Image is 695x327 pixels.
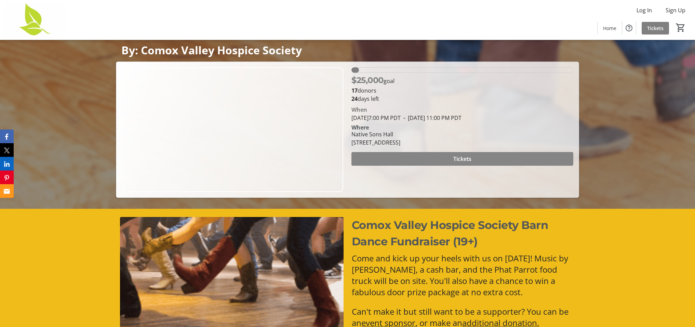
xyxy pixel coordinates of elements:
span: Tickets [647,25,664,32]
p: goal [351,74,395,86]
p: Comox Valley Hospice Society Barn Dance Fundraiser (19+) [352,217,575,250]
span: [DATE] 7:00 PM PDT [351,114,401,122]
div: 3.3012% of fundraising goal reached [351,67,573,73]
button: Log In [631,5,657,16]
a: Home [598,22,622,35]
div: [STREET_ADDRESS] [351,138,400,147]
p: donors [351,86,573,95]
div: When [351,106,367,114]
button: Help [622,21,636,35]
button: Sign Up [660,5,691,16]
img: Comox Valley Hospice Society's Logo [4,3,65,37]
span: $25,000 [351,75,384,85]
span: Sign Up [666,6,685,14]
span: [DATE] 11:00 PM PDT [401,114,462,122]
span: Come and kick up your heels with us on [DATE]! Music by [PERSON_NAME], a cash bar, and the Phat P... [352,253,568,298]
button: Tickets [351,152,573,166]
span: Log In [637,6,652,14]
p: days left [351,95,573,103]
p: By: Comox Valley Hospice Society [121,44,574,56]
span: - [401,114,408,122]
span: 24 [351,95,358,103]
div: Native Sons Hall [351,130,400,138]
button: Cart [674,22,687,34]
img: Campaign CTA Media Photo [122,67,344,192]
div: Where [351,125,369,130]
span: Tickets [453,155,471,163]
span: Home [603,25,616,32]
b: 17 [351,87,358,94]
a: Tickets [642,22,669,35]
